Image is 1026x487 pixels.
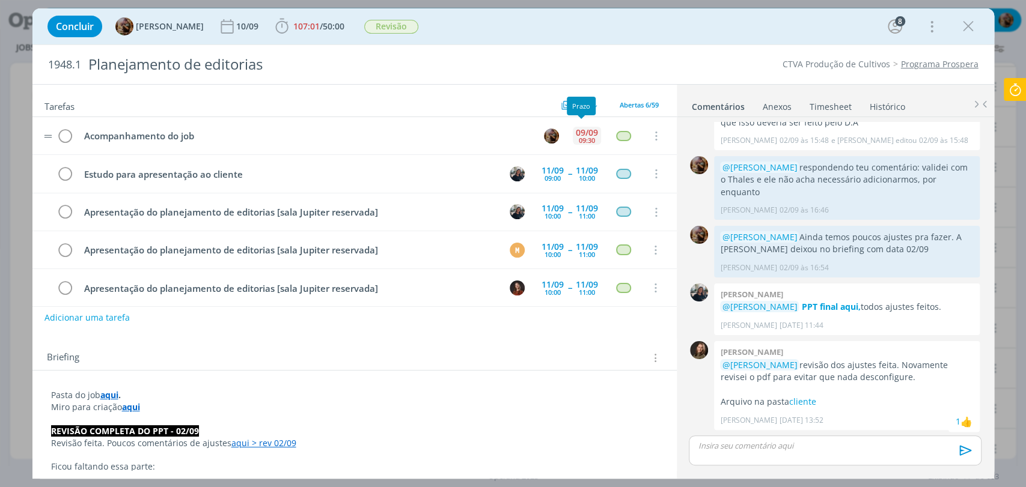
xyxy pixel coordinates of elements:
div: Estudo para apresentação ao cliente [79,167,499,182]
a: aqui [100,389,118,401]
a: Histórico [869,95,906,113]
a: Timesheet [809,95,852,113]
div: Apresentação do planejamento de editorias [sala Jupiter reservada] [79,205,499,220]
span: 50:00 [323,20,344,32]
span: -- [568,208,572,216]
div: 10:00 [579,175,595,181]
img: A [690,226,708,244]
p: Ainda temos poucos ajustes pra fazer. A [PERSON_NAME] deixou no briefing com data 02/09 [720,231,974,256]
button: 107:01/50:00 [272,17,347,36]
p: respondendo teu comentário: validei com o Thales e ele não acha necessário adicionarmos, por enqu... [720,162,974,198]
p: [PERSON_NAME] [720,135,777,146]
p: Ficou faltando essa parte: [51,461,658,473]
div: 11:00 [579,213,595,219]
img: A [115,17,133,35]
div: 10:00 [545,251,561,258]
div: Amanda Rodrigues [960,414,973,428]
button: A [543,127,561,145]
div: Apresentação do planejamento de editorias [sala Jupiter reservada] [79,243,499,258]
div: 10:00 [545,213,561,219]
img: J [690,341,708,359]
div: M [510,243,525,258]
img: M [510,166,525,181]
div: 11/09 [576,243,598,251]
div: Anexos [763,101,792,113]
div: 11:00 [579,251,595,258]
a: Comentários [691,95,745,113]
div: Apresentação do planejamento de editorias [sala Jupiter reservada] [79,281,499,296]
div: Planejamento de editorias [84,50,586,79]
div: 11:00 [579,289,595,295]
a: Programa Prospera [901,58,979,70]
b: [PERSON_NAME] [720,346,783,357]
p: [PERSON_NAME] [720,415,777,426]
div: 11/09 [576,280,598,289]
div: 09/09 [576,129,598,137]
a: PPT final aqui, [801,301,860,312]
p: Miro para criação [51,401,658,413]
span: Revisão [364,20,418,34]
span: @[PERSON_NAME] [722,162,797,173]
img: drag-icon.svg [44,135,52,138]
strong: REVISÃO COMPLETA DO PPT - 02/09 [51,425,199,437]
button: M [508,279,527,297]
span: -- [568,246,572,254]
span: 02/09 às 16:46 [779,205,828,216]
p: revisão dos ajustes feita. Novamente revisei o pdf para evitar que nada desconfigure. [720,359,974,384]
p: todos ajustes feitos. [720,301,974,313]
span: 02/09 às 16:54 [779,262,828,273]
img: M [510,280,525,295]
span: Abertas 6/59 [620,100,659,109]
span: @[PERSON_NAME] [722,231,797,243]
p: Arquivo na pasta [720,396,974,408]
div: 09:30 [579,137,595,144]
span: 02/09 às 15:48 [918,135,968,146]
p: Pasta do job [51,389,658,401]
b: [PERSON_NAME] [720,289,783,300]
img: M [510,204,525,219]
span: / [320,20,323,32]
div: 11/09 [542,204,564,213]
button: Concluir [47,16,102,37]
div: 10:00 [545,289,561,295]
span: [PERSON_NAME] [136,22,204,31]
strong: . [118,389,121,401]
span: e [PERSON_NAME] editou [831,135,916,146]
img: A [690,156,708,174]
div: Prazo [567,97,596,115]
span: 1948.1 [48,58,81,71]
span: Briefing [47,350,79,366]
p: [PERSON_NAME] [720,320,777,331]
button: M [508,165,527,183]
p: Revisão feita. Poucos comentários de ajustes [51,437,658,449]
img: M [690,283,708,301]
div: Acompanhamento do job [79,129,533,144]
div: 11/09 [542,243,564,251]
a: aqui > rev 02/09 [231,437,296,449]
button: 8 [885,17,905,36]
img: A [544,129,559,144]
div: 11/09 [542,166,564,175]
p: [PERSON_NAME] [720,205,777,216]
button: M [508,203,527,221]
a: aqui [122,401,140,413]
span: 02/09 às 15:48 [779,135,828,146]
span: @[PERSON_NAME] [722,359,797,371]
span: [DATE] 13:52 [779,415,823,426]
div: 1 [956,414,960,427]
p: [PERSON_NAME] [720,262,777,273]
span: Tarefas [44,98,75,112]
div: 09:00 [545,175,561,181]
span: 107:01 [293,20,320,32]
span: -- [568,283,572,292]
div: 10/09 [236,22,261,31]
div: 11/09 [576,204,598,213]
div: dialog [32,8,994,479]
span: [DATE] 11:44 [779,320,823,331]
a: cliente [789,396,816,407]
button: Adicionar uma tarefa [44,307,130,328]
div: 11/09 [542,280,564,289]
